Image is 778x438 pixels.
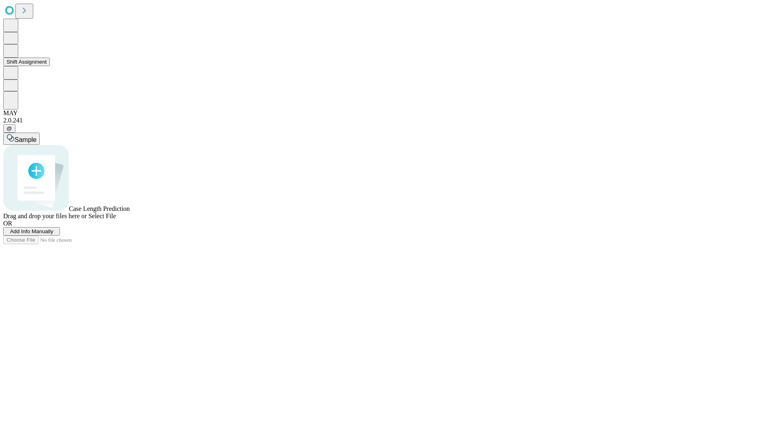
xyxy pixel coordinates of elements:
[10,228,53,234] span: Add Info Manually
[3,117,775,124] div: 2.0.241
[15,136,36,143] span: Sample
[3,220,12,227] span: OR
[3,58,50,66] button: Shift Assignment
[3,227,60,236] button: Add Info Manually
[3,124,15,133] button: @
[3,109,775,117] div: MAY
[3,133,40,145] button: Sample
[69,205,130,212] span: Case Length Prediction
[88,213,116,219] span: Select File
[6,125,12,131] span: @
[3,213,87,219] span: Drag and drop your files here or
